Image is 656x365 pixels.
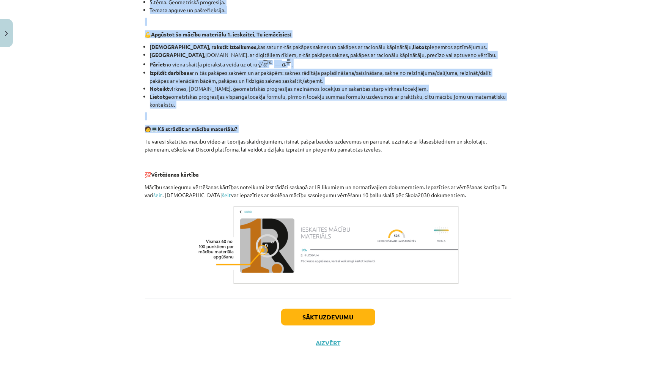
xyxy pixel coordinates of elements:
[145,137,511,153] p: Tu varēsi skatīties mācību video ar teorijas skaidrojumiem, risināt pašpārbaudes uzdevumus un pār...
[413,43,427,50] b: lietot
[150,61,165,68] b: Pāriet
[154,191,163,198] a: šeit
[150,43,511,51] li: kas satur n-tās pakāpes saknes un pakāpes ar racionālu kāpinātāju, pieņemtos apzīmējumus.
[264,63,267,67] span: a
[150,51,511,59] li: [DOMAIN_NAME]. ar digitāliem rīkiem, n-tās pakāpes saknes, pakāpes ar racionālu kāpinātāju, precī...
[151,31,291,38] b: Apgūstot šo mācību materiālu 1. ieskaitei, Tu iemācīsies:
[314,339,343,347] button: Aizvērt
[145,30,511,38] p: 💪
[145,125,511,133] p: 🧑 💻
[287,60,290,62] span: m
[150,85,511,93] li: virknes, [DOMAIN_NAME]. ģeometriskās progresijas nezināmos locekļus un sakarības starp virknes lo...
[150,6,511,14] li: Temata apguve un pašrefleksija.
[150,59,511,69] li: no viena skaitļa pieraksta veida uz otru .
[151,171,199,178] b: Vērtēšanas kārtība
[150,93,511,109] li: ģeometriskās progresijas vispārīgā locekļa formulu, pirmo n locekļu summas formulu uzdevumos ar p...
[150,51,206,58] b: [GEOGRAPHIC_DATA],
[274,63,280,66] span: =
[267,62,272,65] span: m
[5,31,8,36] img: icon-close-lesson-0947bae3869378f0d4975bcd49f059093ad1ed9edebbc8119c70593378902aed.svg
[281,309,375,325] button: Sākt uzdevumu
[150,93,165,100] b: Lietot
[150,85,170,92] b: Noteikt
[150,69,511,85] li: ar n-tās pakāpes saknēm un ar pakāpēm: saknes rādītāja paplašināšana/saīsināšana, sakne no reizin...
[287,64,289,66] span: n
[150,69,190,76] b: Izpildīt darbības
[222,191,231,198] a: šeit
[145,171,511,179] p: 💯
[150,43,258,50] b: [DEMOGRAPHIC_DATA], rakstīt izteiksmes,
[158,125,238,132] b: Kā strādāt ar mācību materiālu?
[282,63,286,67] span: a
[258,60,264,68] span: √
[145,183,511,199] p: Mācību sasniegumu vērtēšanas kārtības noteikumi izstrādāti saskaņā ar LR likumiem un normatīvajie...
